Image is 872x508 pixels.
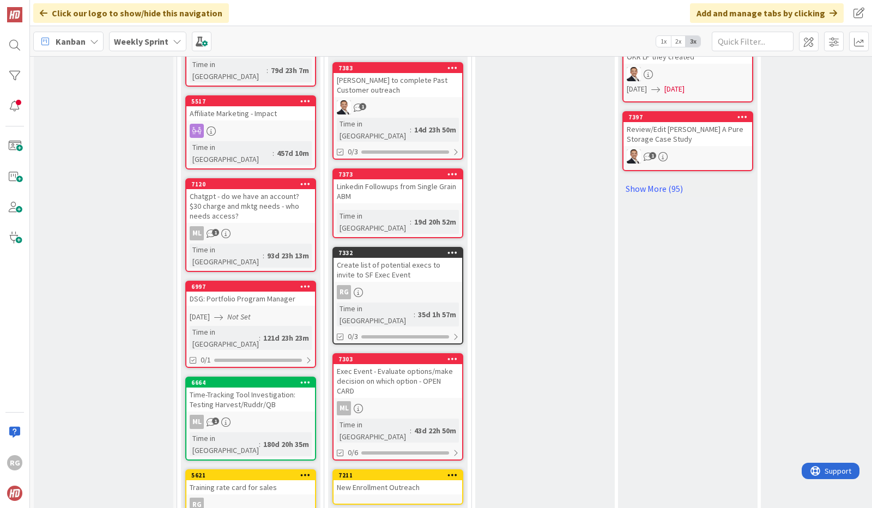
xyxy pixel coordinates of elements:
[627,67,641,81] img: SL
[410,425,411,437] span: :
[334,179,462,203] div: Linkedin Followups from Single Grain ABM
[191,379,315,386] div: 6664
[186,189,315,223] div: Chatgpt - do we have an account? $30 charge and mktg needs - who needs access?
[411,425,459,437] div: 43d 22h 50m
[649,152,656,159] span: 1
[7,7,22,22] img: Visit kanbanzone.com
[186,179,315,189] div: 7120
[338,355,462,363] div: 7303
[186,282,315,292] div: 6997
[186,292,315,306] div: DSG: Portfolio Program Manager
[334,470,462,480] div: 7211
[212,418,219,425] span: 1
[334,285,462,299] div: RG
[334,480,462,494] div: New Enrollment Outreach
[332,168,463,238] a: 7373Linkedin Followups from Single Grain ABMTime in [GEOGRAPHIC_DATA]:19d 20h 52m
[212,229,219,236] span: 1
[410,216,411,228] span: :
[334,354,462,364] div: 7303
[337,285,351,299] div: RG
[261,332,312,344] div: 121d 23h 23m
[191,98,315,105] div: 5517
[186,179,315,223] div: 7120Chatgpt - do we have an account? $30 charge and mktg needs - who needs access?
[622,111,753,171] a: 7397Review/Edit [PERSON_NAME] A Pure Storage Case StudySL
[191,471,315,479] div: 5621
[334,354,462,398] div: 7303Exec Event - Evaluate options/make decision on which option - OPEN CARD
[337,303,414,326] div: Time in [GEOGRAPHIC_DATA]
[712,32,794,51] input: Quick Filter...
[686,36,700,47] span: 3x
[190,226,204,240] div: ML
[268,64,312,76] div: 79d 23h 7m
[186,378,315,388] div: 6664
[334,63,462,73] div: 7383
[114,36,168,47] b: Weekly Sprint
[338,249,462,257] div: 7332
[264,250,312,262] div: 93d 23h 13m
[622,180,753,197] a: Show More (95)
[191,283,315,291] div: 6997
[191,180,315,188] div: 7120
[7,455,22,470] div: RG
[332,62,463,160] a: 7383[PERSON_NAME] to complete Past Customer outreachSLTime in [GEOGRAPHIC_DATA]:14d 23h 50m0/3
[190,244,263,268] div: Time in [GEOGRAPHIC_DATA]
[671,36,686,47] span: 2x
[627,149,641,164] img: SL
[186,106,315,120] div: Affiliate Marketing - Impact
[33,3,229,23] div: Click our logo to show/hide this navigation
[190,432,259,456] div: Time in [GEOGRAPHIC_DATA]
[227,312,251,322] i: Not Set
[359,103,366,110] span: 1
[627,83,647,95] span: [DATE]
[415,309,459,320] div: 35d 1h 57m
[337,210,410,234] div: Time in [GEOGRAPHIC_DATA]
[185,178,316,272] a: 7120Chatgpt - do we have an account? $30 charge and mktg needs - who needs access?MLTime in [GEOG...
[690,3,844,23] div: Add and manage tabs by clicking
[186,226,315,240] div: ML
[348,447,358,458] span: 0/6
[259,332,261,344] span: :
[628,113,752,121] div: 7397
[7,486,22,501] img: avatar
[348,331,358,342] span: 0/3
[186,470,315,480] div: 5621
[186,415,315,429] div: ML
[186,96,315,106] div: 5517
[261,438,312,450] div: 180d 20h 35m
[332,469,463,505] a: 7211New Enrollment Outreach
[190,141,272,165] div: Time in [GEOGRAPHIC_DATA]
[410,124,411,136] span: :
[414,309,415,320] span: :
[186,96,315,120] div: 5517Affiliate Marketing - Impact
[334,248,462,258] div: 7332
[337,100,351,114] img: SL
[411,216,459,228] div: 19d 20h 52m
[190,415,204,429] div: ML
[56,35,86,48] span: Kanban
[186,388,315,412] div: Time-Tracking Tool Investigation: Testing Harvest/Ruddr/QB
[259,438,261,450] span: :
[186,378,315,412] div: 6664Time-Tracking Tool Investigation: Testing Harvest/Ruddr/QB
[334,470,462,494] div: 7211New Enrollment Outreach
[334,170,462,203] div: 7373Linkedin Followups from Single Grain ABM
[334,258,462,282] div: Create list of potential execs to invite to SF Exec Event
[185,95,316,170] a: 5517Affiliate Marketing - ImpactTime in [GEOGRAPHIC_DATA]:457d 10m
[23,2,50,15] span: Support
[664,83,685,95] span: [DATE]
[186,470,315,494] div: 5621Training rate card for sales
[337,419,410,443] div: Time in [GEOGRAPHIC_DATA]
[337,118,410,142] div: Time in [GEOGRAPHIC_DATA]
[186,480,315,494] div: Training rate card for sales
[334,170,462,179] div: 7373
[334,248,462,282] div: 7332Create list of potential execs to invite to SF Exec Event
[348,146,358,158] span: 0/3
[332,247,463,344] a: 7332Create list of potential execs to invite to SF Exec EventRGTime in [GEOGRAPHIC_DATA]:35d 1h 5...
[334,100,462,114] div: SL
[338,471,462,479] div: 7211
[411,124,459,136] div: 14d 23h 50m
[623,149,752,164] div: SL
[334,364,462,398] div: Exec Event - Evaluate options/make decision on which option - OPEN CARD
[656,36,671,47] span: 1x
[263,250,264,262] span: :
[267,64,268,76] span: :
